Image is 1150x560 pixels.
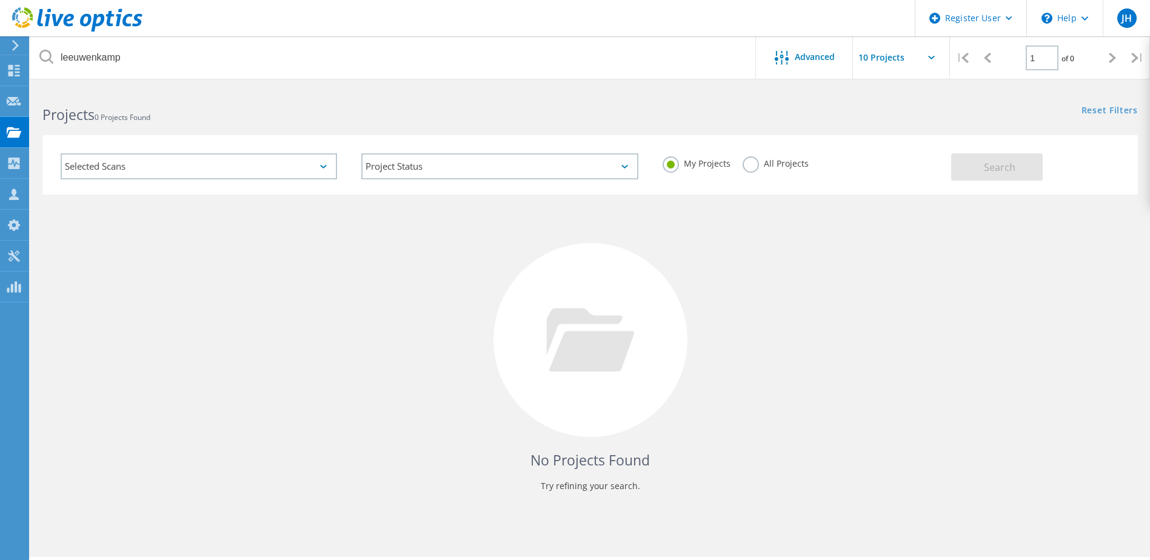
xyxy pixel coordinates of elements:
[42,105,95,124] b: Projects
[12,25,142,34] a: Live Optics Dashboard
[951,153,1043,181] button: Search
[361,153,638,179] div: Project Status
[55,476,1126,496] p: Try refining your search.
[743,156,809,168] label: All Projects
[55,450,1126,470] h4: No Projects Found
[1081,106,1138,116] a: Reset Filters
[30,36,757,79] input: Search projects by name, owner, ID, company, etc
[95,112,150,122] span: 0 Projects Found
[1061,53,1074,64] span: of 0
[61,153,337,179] div: Selected Scans
[950,36,975,79] div: |
[1041,13,1052,24] svg: \n
[1125,36,1150,79] div: |
[795,53,835,61] span: Advanced
[984,161,1015,174] span: Search
[663,156,730,168] label: My Projects
[1122,13,1132,23] span: JH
